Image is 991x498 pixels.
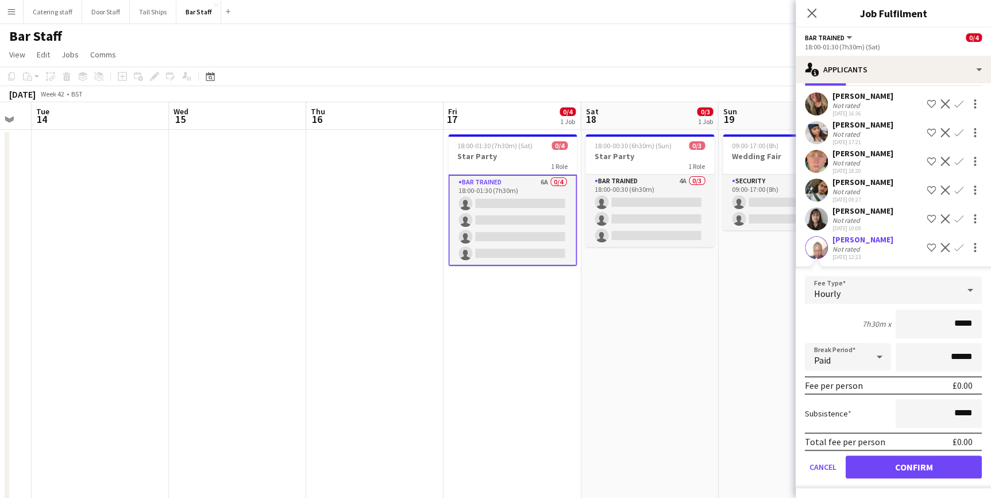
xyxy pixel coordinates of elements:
div: BST [71,90,83,98]
button: Tall Ships [130,1,176,23]
span: 19 [721,113,736,126]
div: Applicants [796,56,991,83]
app-job-card: 09:00-17:00 (8h)0/2Wedding Fair1 RoleSecurity1A0/209:00-17:00 (8h) [723,134,851,230]
div: [DATE] 09:27 [832,196,893,203]
h3: Job Fulfilment [796,6,991,21]
span: 0/3 [689,141,705,150]
span: 17 [446,113,457,126]
div: Not rated [832,245,862,253]
div: Not rated [832,216,862,225]
a: Comms [86,47,121,62]
div: [DATE] 12:23 [832,253,893,261]
button: Door Staff [82,1,130,23]
button: Catering staff [24,1,82,23]
div: Not rated [832,187,862,196]
span: Hourly [814,288,840,299]
span: Jobs [61,49,79,60]
a: Edit [32,47,55,62]
a: View [5,47,30,62]
button: Bar Staff [176,1,221,23]
span: Week 42 [38,90,67,98]
div: Not rated [832,101,862,110]
span: Sun [723,106,736,117]
div: [DATE] 10:09 [832,225,893,232]
span: 16 [309,113,325,126]
span: Fri [448,106,457,117]
span: Bar trained [805,33,845,42]
span: 14 [34,113,49,126]
a: Jobs [57,47,83,62]
div: [PERSON_NAME] [832,119,893,130]
button: Cancel [805,455,841,478]
span: 18 [584,113,598,126]
h1: Bar Staff [9,28,62,45]
button: Bar trained [805,33,854,42]
div: Total fee per person [805,436,885,447]
span: View [9,49,25,60]
div: [PERSON_NAME] [832,177,893,187]
span: Edit [37,49,50,60]
span: 15 [172,113,188,126]
div: £0.00 [953,436,973,447]
div: [DATE] 16:36 [832,110,893,117]
app-job-card: 18:00-00:30 (6h30m) (Sun)0/3Star Party1 RoleBar trained4A0/318:00-00:30 (6h30m) [585,134,714,247]
h3: Wedding Fair [723,151,851,161]
div: [PERSON_NAME] [832,234,893,245]
div: [DATE] 17:21 [832,138,893,146]
app-card-role: Bar trained6A0/418:00-01:30 (7h30m) [448,175,577,266]
label: Subsistence [805,408,851,419]
span: 0/3 [697,107,713,116]
span: Thu [311,106,325,117]
div: Not rated [832,130,862,138]
span: Tue [36,106,49,117]
span: Paid [814,354,831,366]
span: 0/4 [560,107,576,116]
h3: Star Party [585,151,714,161]
div: Not rated [832,159,862,167]
span: 0/4 [552,141,568,150]
span: Sat [585,106,598,117]
app-job-card: 18:00-01:30 (7h30m) (Sat)0/4Star Party1 RoleBar trained6A0/418:00-01:30 (7h30m) [448,134,577,266]
h3: Star Party [448,151,577,161]
app-card-role: Security1A0/209:00-17:00 (8h) [723,175,851,230]
span: 18:00-01:30 (7h30m) (Sat) [457,141,533,150]
div: £0.00 [953,380,973,391]
span: 09:00-17:00 (8h) [732,141,778,150]
div: [PERSON_NAME] [832,206,893,216]
div: Fee per person [805,380,863,391]
button: Confirm [846,455,982,478]
span: Wed [173,106,188,117]
span: Comms [90,49,116,60]
span: 1 Role [688,162,705,171]
span: 1 Role [551,162,568,171]
app-card-role: Bar trained4A0/318:00-00:30 (6h30m) [585,175,714,247]
div: [PERSON_NAME] [832,91,893,101]
div: [DATE] [9,88,36,100]
div: 1 Job [697,117,712,126]
div: [DATE] 18:20 [832,167,893,175]
div: 7h30m x [862,319,891,329]
span: 18:00-00:30 (6h30m) (Sun) [595,141,672,150]
span: 0/4 [966,33,982,42]
div: [PERSON_NAME] [832,148,893,159]
div: 18:00-01:30 (7h30m) (Sat) [805,43,982,51]
div: 1 Job [560,117,575,126]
